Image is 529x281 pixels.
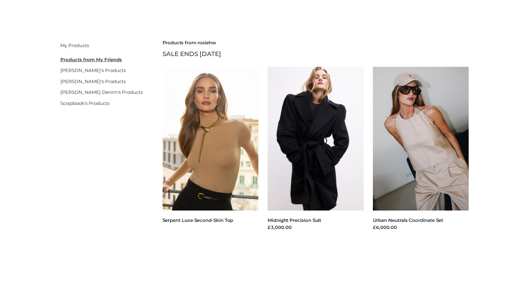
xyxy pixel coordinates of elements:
[60,89,143,95] a: [PERSON_NAME] Denim's Products
[163,67,259,211] img: Serpent Luxe Second-Skin Top
[60,100,109,106] a: Scrapbook's Products
[268,217,321,223] a: Midnight Precision Suit
[60,42,89,48] a: My Products
[268,67,364,211] img: Midnight Precision Suit
[163,49,469,59] div: SALE ENDS [DATE]
[373,217,443,223] a: Urban Neutrals Coordinate Set
[373,67,469,211] img: Urban Neutrals Coordinate Set
[268,224,364,231] div: £3,000.00
[163,217,233,223] a: Serpent Luxe Second-Skin Top
[373,224,469,231] div: £6,000.00
[60,78,126,84] a: [PERSON_NAME]'s Products
[60,57,122,62] u: Products from My Friends
[163,40,469,46] h2: Products from rosiehw
[60,67,126,73] a: [PERSON_NAME]'s Products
